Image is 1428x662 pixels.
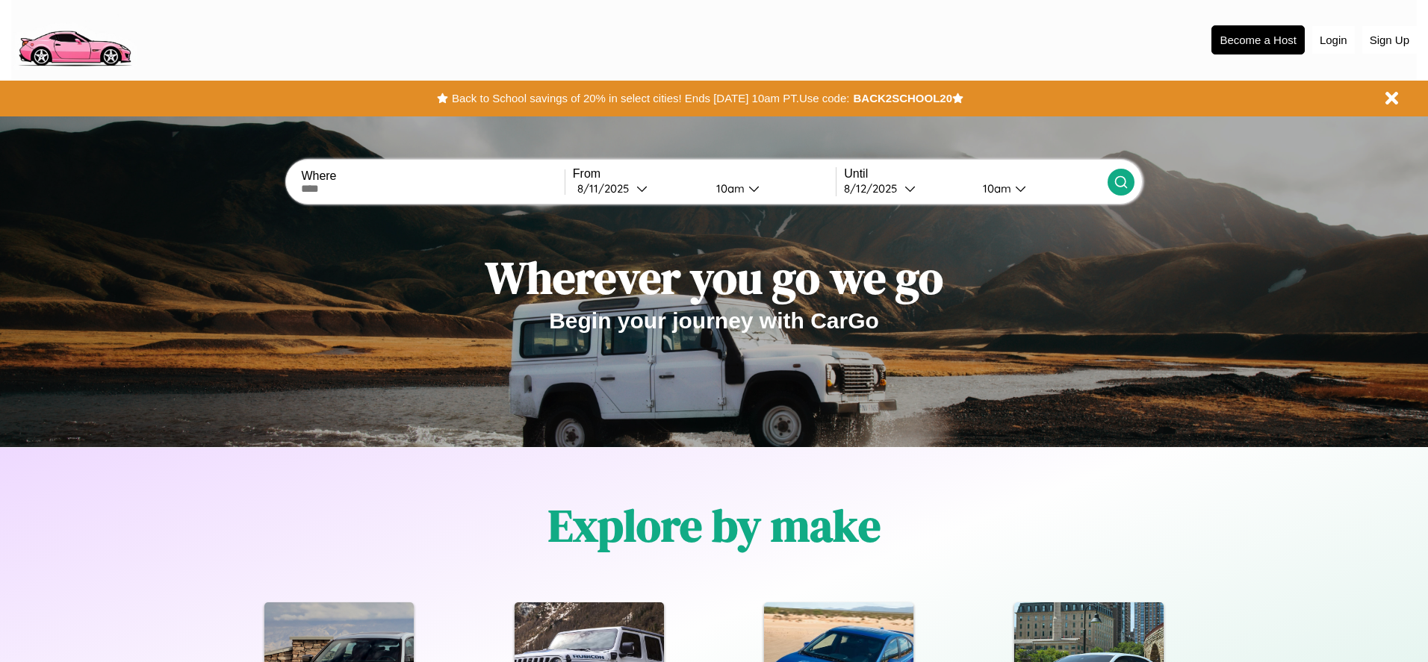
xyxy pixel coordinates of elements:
h1: Explore by make [548,495,881,556]
label: Until [844,167,1107,181]
label: From [573,167,836,181]
button: Sign Up [1362,26,1417,54]
b: BACK2SCHOOL20 [853,92,952,104]
button: Login [1312,26,1355,54]
button: Become a Host [1211,25,1305,54]
div: 10am [975,181,1015,196]
button: 10am [971,181,1107,196]
div: 8 / 12 / 2025 [844,181,904,196]
button: 8/11/2025 [573,181,704,196]
div: 10am [709,181,748,196]
button: 10am [704,181,836,196]
img: logo [11,7,137,70]
label: Where [301,169,564,183]
div: 8 / 11 / 2025 [577,181,636,196]
button: Back to School savings of 20% in select cities! Ends [DATE] 10am PT.Use code: [448,88,853,109]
